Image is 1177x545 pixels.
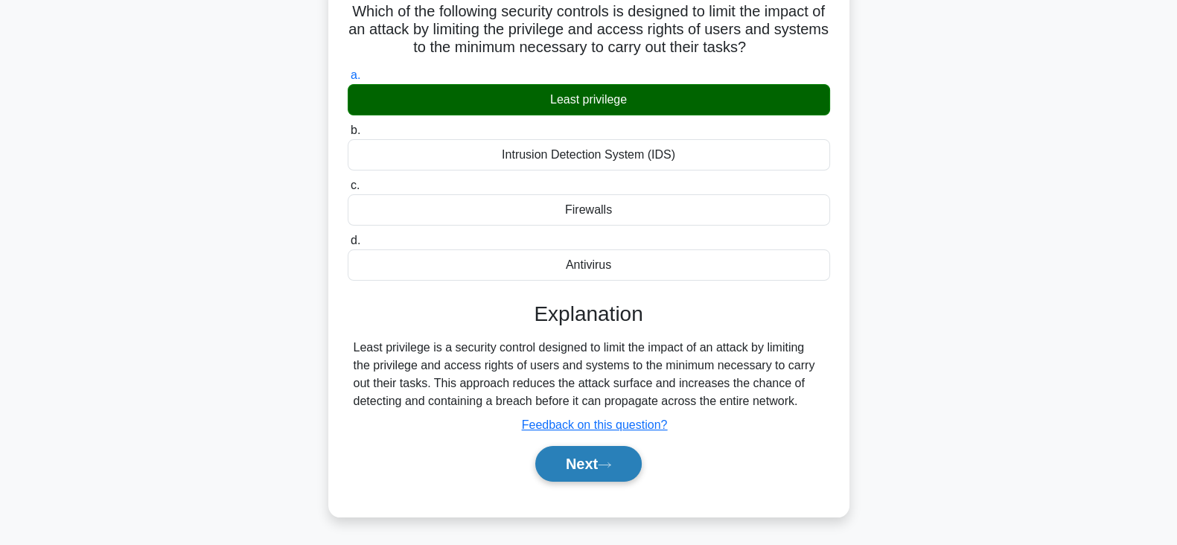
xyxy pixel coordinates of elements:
[348,139,830,170] div: Intrusion Detection System (IDS)
[535,446,642,482] button: Next
[348,194,830,226] div: Firewalls
[354,339,824,410] div: Least privilege is a security control designed to limit the impact of an attack by limiting the p...
[522,418,668,431] a: Feedback on this question?
[351,68,360,81] span: a.
[351,234,360,246] span: d.
[346,2,832,57] h5: Which of the following security controls is designed to limit the impact of an attack by limiting...
[351,179,360,191] span: c.
[348,84,830,115] div: Least privilege
[357,302,821,327] h3: Explanation
[348,249,830,281] div: Antivirus
[351,124,360,136] span: b.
